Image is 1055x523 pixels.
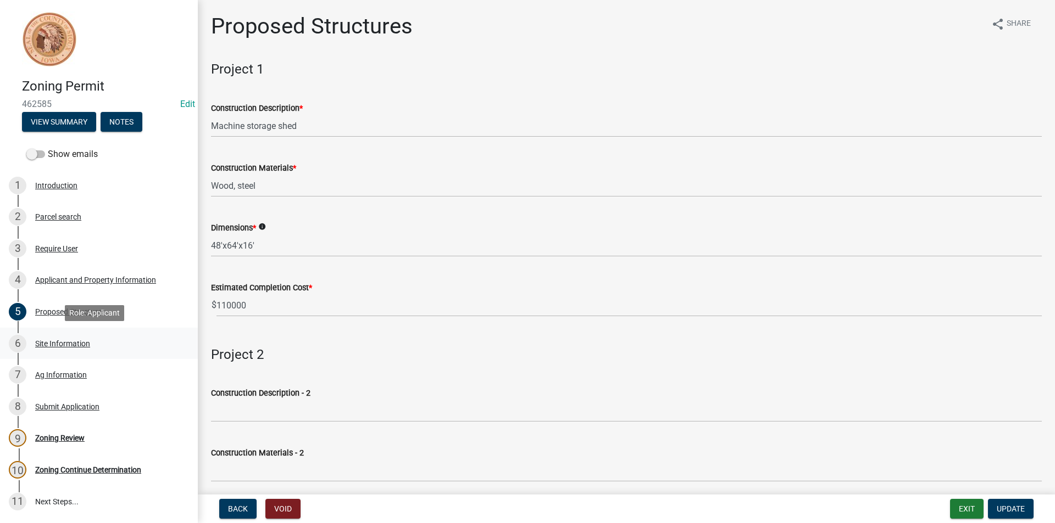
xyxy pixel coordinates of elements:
[982,13,1040,35] button: shareShare
[211,105,303,113] label: Construction Description
[35,340,90,347] div: Site Information
[9,303,26,320] div: 5
[22,118,96,127] wm-modal-confirm: Summary
[211,294,217,317] span: $
[211,224,256,232] label: Dimensions
[35,213,81,221] div: Parcel search
[258,223,266,230] i: info
[35,466,141,474] div: Zoning Continue Determination
[35,276,156,284] div: Applicant and Property Information
[101,118,142,127] wm-modal-confirm: Notes
[211,347,1042,363] h4: Project 2
[101,112,142,132] button: Notes
[9,208,26,226] div: 2
[950,499,984,519] button: Exit
[991,18,1004,31] i: share
[228,504,248,513] span: Back
[9,177,26,194] div: 1
[22,12,77,67] img: Sioux County, Iowa
[65,305,124,321] div: Role: Applicant
[9,398,26,415] div: 8
[35,308,105,316] div: Proposed Structures
[211,449,304,457] label: Construction Materials - 2
[9,429,26,447] div: 9
[26,148,98,161] label: Show emails
[9,335,26,352] div: 6
[35,371,87,379] div: Ag Information
[22,78,189,94] h4: Zoning Permit
[9,493,26,510] div: 11
[180,99,195,109] wm-modal-confirm: Edit Application Number
[265,499,301,519] button: Void
[219,499,257,519] button: Back
[35,403,99,410] div: Submit Application
[22,99,176,109] span: 462585
[35,182,77,189] div: Introduction
[180,99,195,109] a: Edit
[9,271,26,289] div: 4
[22,112,96,132] button: View Summary
[35,434,85,442] div: Zoning Review
[211,61,1042,77] h4: Project 1
[9,461,26,479] div: 10
[35,245,78,252] div: Require User
[1007,18,1031,31] span: Share
[211,284,312,292] label: Estimated Completion Cost
[9,366,26,384] div: 7
[988,499,1034,519] button: Update
[997,504,1025,513] span: Update
[211,390,310,397] label: Construction Description - 2
[211,165,296,172] label: Construction Materials
[211,13,413,40] h1: Proposed Structures
[9,240,26,257] div: 3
